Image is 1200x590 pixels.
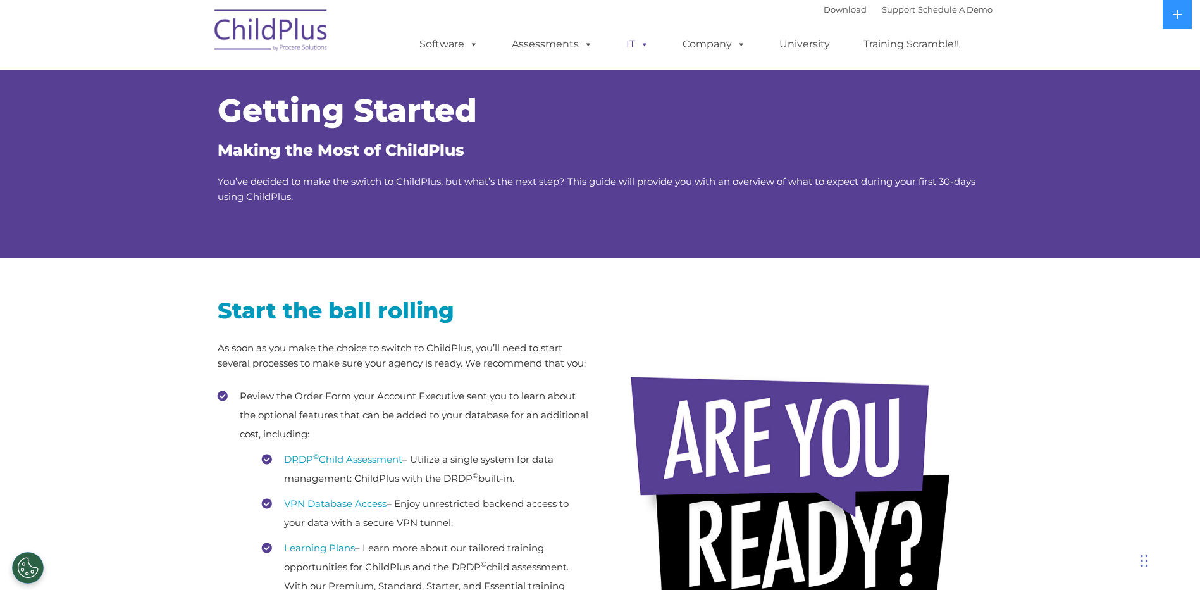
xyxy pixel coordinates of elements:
div: Drag [1141,542,1148,580]
sup: © [313,452,319,461]
a: Support [882,4,915,15]
button: Cookies Settings [12,552,44,584]
sup: © [473,471,478,480]
a: Training Scramble!! [851,32,972,57]
a: University [767,32,843,57]
li: – Utilize a single system for data management: ChildPlus with the DRDP built-in. [262,450,591,488]
a: Assessments [499,32,605,57]
li: – Enjoy unrestricted backend access to your data with a secure VPN tunnel. [262,494,591,532]
iframe: Chat Widget [993,453,1200,590]
sup: © [481,560,486,568]
a: Schedule A Demo [918,4,993,15]
a: Learning Plans [284,542,355,554]
a: VPN Database Access [284,498,387,510]
a: DRDP©Child Assessment [284,453,402,465]
span: You’ve decided to make the switch to ChildPlus, but what’s the next step? This guide will provide... [218,175,975,203]
img: ChildPlus by Procare Solutions [208,1,335,64]
h2: Start the ball rolling [218,296,591,325]
a: Software [407,32,491,57]
font: | [824,4,993,15]
p: As soon as you make the choice to switch to ChildPlus, you’ll need to start several processes to ... [218,341,591,371]
span: Making the Most of ChildPlus [218,141,464,160]
span: Getting Started [218,91,477,130]
a: IT [614,32,662,57]
a: Company [670,32,758,57]
a: Download [824,4,867,15]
